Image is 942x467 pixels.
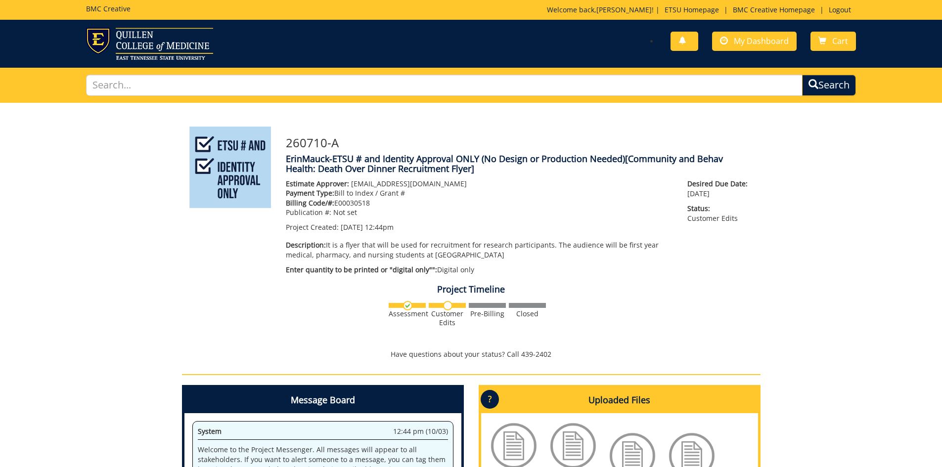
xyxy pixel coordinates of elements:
h4: ErinMauck-ETSU # and Identity Approval ONLY (No Design or Production Needed) [286,154,753,174]
span: Estimate Approver: [286,179,349,188]
h4: Uploaded Files [481,387,758,413]
img: checkmark [403,301,412,310]
input: Search... [86,75,803,96]
span: Enter quantity to be printed or "digital only"": [286,265,437,274]
p: It is a flyer that will be used for recruitment for research participants. The audience will be f... [286,240,673,260]
a: BMC Creative Homepage [728,5,820,14]
h4: Project Timeline [182,285,761,295]
p: ? [481,390,499,409]
div: Assessment [389,309,426,318]
a: Logout [824,5,856,14]
img: Product featured image [189,127,271,208]
h5: BMC Creative [86,5,131,12]
img: no [443,301,452,310]
span: [DATE] 12:44pm [341,222,394,232]
span: [Community and Behav Health: Death Over Dinner Recruitment Flyer] [286,153,723,174]
span: Publication #: [286,208,331,217]
a: Cart [810,32,856,51]
span: My Dashboard [734,36,789,46]
div: Customer Edits [429,309,466,327]
span: Payment Type: [286,188,334,198]
span: Not set [333,208,357,217]
p: E00030518 [286,198,673,208]
a: My Dashboard [712,32,797,51]
p: Bill to Index / Grant # [286,188,673,198]
span: Desired Due Date: [687,179,753,189]
p: [EMAIL_ADDRESS][DOMAIN_NAME] [286,179,673,189]
a: ETSU Homepage [660,5,724,14]
span: Status: [687,204,753,213]
span: Project Created: [286,222,339,232]
span: System [198,426,222,436]
div: Pre-Billing [469,309,506,318]
p: Welcome back, ! | | | [547,5,856,15]
h4: Message Board [184,387,461,413]
img: ETSU logo [86,28,213,60]
span: Description: [286,240,326,250]
h3: 260710-A [286,136,753,149]
span: Cart [832,36,848,46]
button: Search [802,75,856,96]
p: [DATE] [687,179,753,199]
a: [PERSON_NAME] [596,5,652,14]
p: Have questions about your status? Call 439-2402 [182,349,761,359]
span: Billing Code/#: [286,198,334,208]
p: Customer Edits [687,204,753,223]
span: 12:44 pm (10/03) [393,426,448,436]
div: Closed [509,309,546,318]
p: Digital only [286,265,673,275]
